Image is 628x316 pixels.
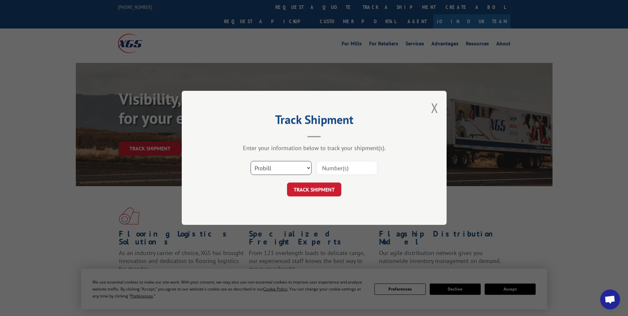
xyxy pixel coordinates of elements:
div: Open chat [600,290,620,309]
h2: Track Shipment [215,115,413,128]
button: TRACK SHIPMENT [287,183,341,197]
div: Enter your information below to track your shipment(s). [215,144,413,152]
input: Number(s) [316,161,377,175]
button: Close modal [431,99,438,117]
